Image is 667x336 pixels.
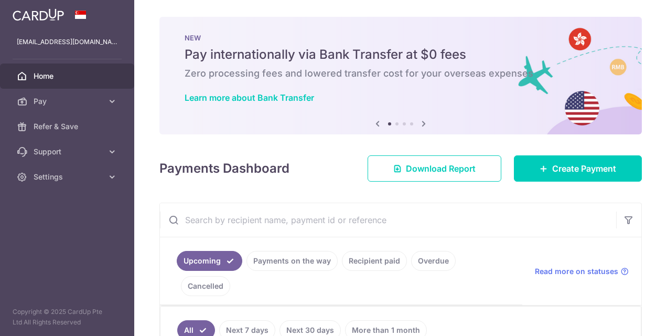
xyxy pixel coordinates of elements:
[597,304,657,331] iframe: Opens a widget where you can find more information
[177,251,242,271] a: Upcoming
[34,172,103,182] span: Settings
[17,37,117,47] p: [EMAIL_ADDRESS][DOMAIN_NAME]
[34,96,103,107] span: Pay
[34,121,103,132] span: Refer & Save
[368,155,501,182] a: Download Report
[34,146,103,157] span: Support
[34,71,103,81] span: Home
[411,251,456,271] a: Overdue
[406,162,476,175] span: Download Report
[181,276,230,296] a: Cancelled
[552,162,616,175] span: Create Payment
[514,155,642,182] a: Create Payment
[185,34,617,42] p: NEW
[160,203,616,237] input: Search by recipient name, payment id or reference
[535,266,629,277] a: Read more on statuses
[159,17,642,134] img: Bank transfer banner
[246,251,338,271] a: Payments on the way
[342,251,407,271] a: Recipient paid
[159,159,289,178] h4: Payments Dashboard
[185,46,617,63] h5: Pay internationally via Bank Transfer at $0 fees
[535,266,618,277] span: Read more on statuses
[13,8,64,21] img: CardUp
[185,92,314,103] a: Learn more about Bank Transfer
[185,67,617,80] h6: Zero processing fees and lowered transfer cost for your overseas expenses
